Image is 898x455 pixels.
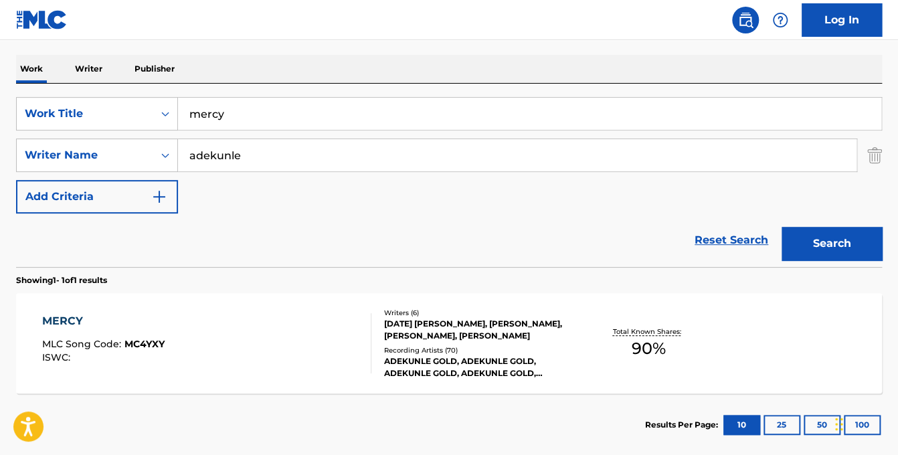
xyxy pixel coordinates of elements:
img: MLC Logo [16,10,68,29]
button: 10 [723,415,760,435]
div: [DATE] [PERSON_NAME], [PERSON_NAME], [PERSON_NAME], [PERSON_NAME] [384,318,577,342]
span: MC4YXY [124,338,165,350]
button: 50 [804,415,840,435]
img: search [737,12,753,28]
p: Writer [71,55,106,83]
img: 9d2ae6d4665cec9f34b9.svg [151,189,167,205]
img: Delete Criterion [867,139,882,172]
p: Results Per Page: [645,419,721,431]
span: MLC Song Code : [42,338,124,350]
span: 90 % [632,337,666,361]
div: Recording Artists ( 70 ) [384,345,577,355]
p: Work [16,55,47,83]
div: Writers ( 6 ) [384,308,577,318]
div: Writer Name [25,147,145,163]
a: MERCYMLC Song Code:MC4YXYISWC:Writers (6)[DATE] [PERSON_NAME], [PERSON_NAME], [PERSON_NAME], [PER... [16,293,882,393]
a: Public Search [732,7,759,33]
button: Add Criteria [16,180,178,213]
button: 25 [764,415,800,435]
div: MERCY [42,313,165,329]
a: Log In [802,3,882,37]
div: Help [767,7,794,33]
p: Total Known Shares: [613,327,685,337]
div: ADEKUNLE GOLD, ADEKUNLE GOLD, ADEKUNLE GOLD, ADEKUNLE GOLD, ADEKUNLE GOLD [384,355,577,379]
span: ISWC : [42,351,74,363]
div: Drag [835,404,843,444]
p: Publisher [130,55,179,83]
form: Search Form [16,97,882,267]
button: Search [782,227,882,260]
a: Reset Search [688,225,775,255]
div: Work Title [25,106,145,122]
p: Showing 1 - 1 of 1 results [16,274,107,286]
img: help [772,12,788,28]
iframe: Chat Widget [831,391,898,455]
